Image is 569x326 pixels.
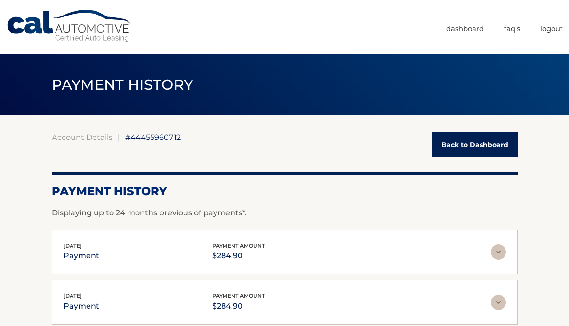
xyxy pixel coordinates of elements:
[52,76,193,93] span: PAYMENT HISTORY
[491,295,506,310] img: accordion-rest.svg
[6,9,133,43] a: Cal Automotive
[125,132,181,142] span: #44455960712
[118,132,120,142] span: |
[212,293,265,299] span: payment amount
[212,249,265,262] p: $284.90
[491,244,506,260] img: accordion-rest.svg
[64,293,82,299] span: [DATE]
[540,21,563,36] a: Logout
[64,243,82,249] span: [DATE]
[64,300,99,313] p: payment
[212,243,265,249] span: payment amount
[64,249,99,262] p: payment
[52,184,518,198] h2: Payment History
[212,300,265,313] p: $284.90
[504,21,520,36] a: FAQ's
[52,132,112,142] a: Account Details
[432,132,518,157] a: Back to Dashboard
[52,207,518,219] p: Displaying up to 24 months previous of payments*.
[446,21,484,36] a: Dashboard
